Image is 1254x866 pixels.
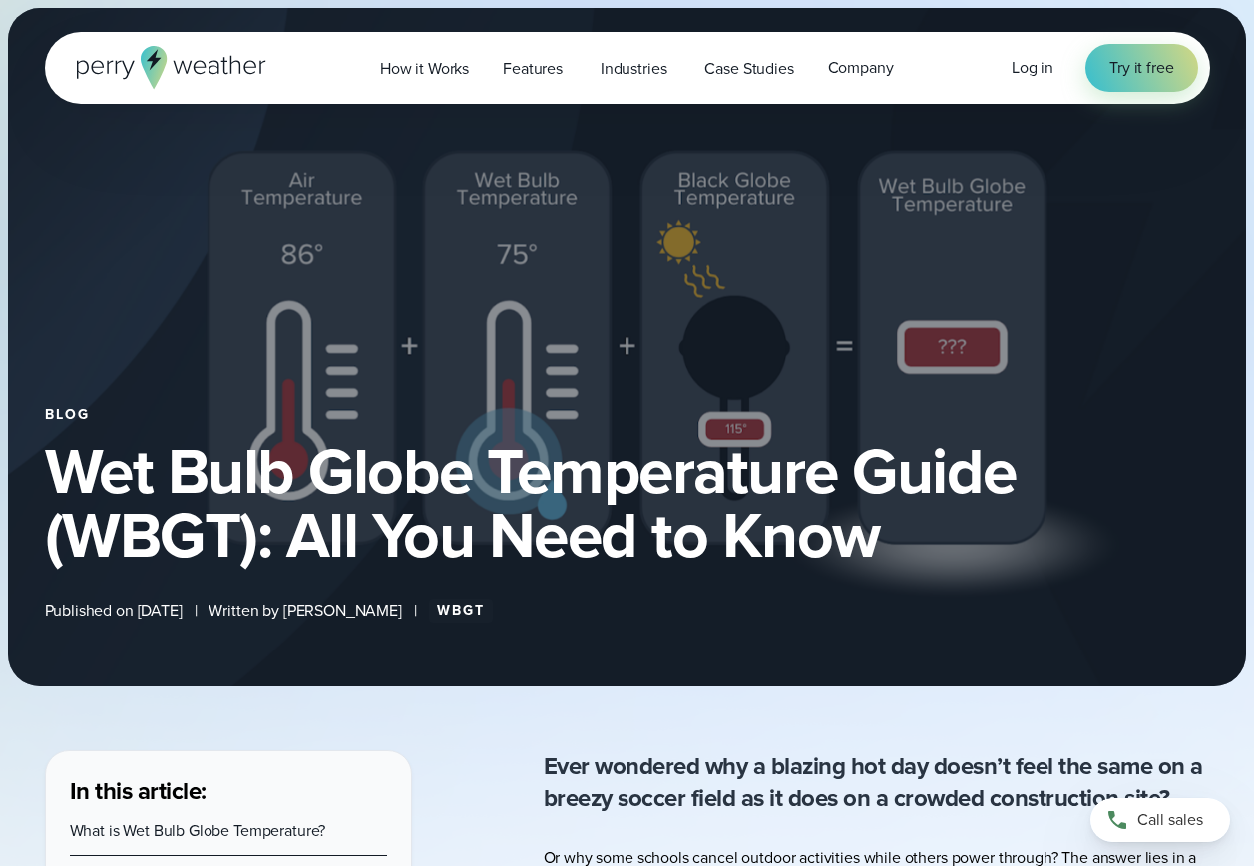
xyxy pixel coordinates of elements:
[1109,56,1173,80] span: Try it free
[429,599,493,623] a: WBGT
[1085,44,1197,92] a: Try it free
[1137,808,1203,832] span: Call sales
[544,750,1210,814] p: Ever wondered why a blazing hot day doesn’t feel the same on a breezy soccer field as it does on ...
[1012,56,1053,79] span: Log in
[380,57,469,81] span: How it Works
[45,407,1210,423] div: Blog
[687,48,810,89] a: Case Studies
[45,439,1210,567] h1: Wet Bulb Globe Temperature Guide (WBGT): All You Need to Know
[363,48,486,89] a: How it Works
[1090,798,1230,842] a: Call sales
[503,57,563,81] span: Features
[209,599,401,623] span: Written by [PERSON_NAME]
[195,599,198,623] span: |
[45,599,183,623] span: Published on [DATE]
[414,599,417,623] span: |
[70,775,387,807] h3: In this article:
[828,56,894,80] span: Company
[704,57,793,81] span: Case Studies
[601,57,667,81] span: Industries
[70,819,326,842] a: What is Wet Bulb Globe Temperature?
[1012,56,1053,80] a: Log in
